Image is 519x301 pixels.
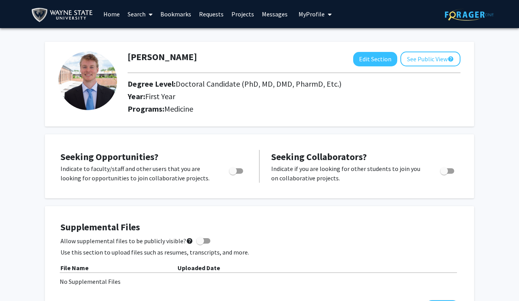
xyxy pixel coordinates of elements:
a: Messages [258,0,291,28]
p: Use this section to upload files such as resumes, transcripts, and more. [60,248,459,257]
div: Toggle [226,164,247,176]
a: Requests [195,0,228,28]
a: Home [100,0,124,28]
p: Indicate if you are looking for other students to join you on collaborative projects. [271,164,425,183]
img: Wayne State University Logo [31,6,96,24]
button: Edit Section [353,52,397,66]
img: ForagerOne Logo [445,9,494,21]
span: Doctoral Candidate (PhD, MD, DMD, PharmD, Etc.) [176,79,341,89]
h1: [PERSON_NAME] [128,52,197,63]
span: First Year [145,91,175,101]
h2: Degree Level: [128,79,401,89]
p: Indicate to faculty/staff and other users that you are looking for opportunities to join collabor... [60,164,214,183]
iframe: Chat [6,266,33,295]
img: Profile Picture [59,52,117,110]
h2: Year: [128,92,401,101]
a: Bookmarks [156,0,195,28]
b: File Name [60,264,89,272]
a: Search [124,0,156,28]
span: Allow supplemental files to be publicly visible? [60,236,193,246]
h2: Programs: [128,104,460,114]
button: See Public View [400,52,460,66]
span: My Profile [299,10,325,18]
span: Medicine [164,104,193,114]
span: Seeking Collaborators? [271,151,367,163]
h4: Supplemental Files [60,222,459,233]
a: Projects [228,0,258,28]
div: No Supplemental Files [60,277,459,286]
b: Uploaded Date [178,264,220,272]
mat-icon: help [186,236,193,246]
mat-icon: help [448,54,454,64]
div: Toggle [437,164,459,176]
span: Seeking Opportunities? [60,151,158,163]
